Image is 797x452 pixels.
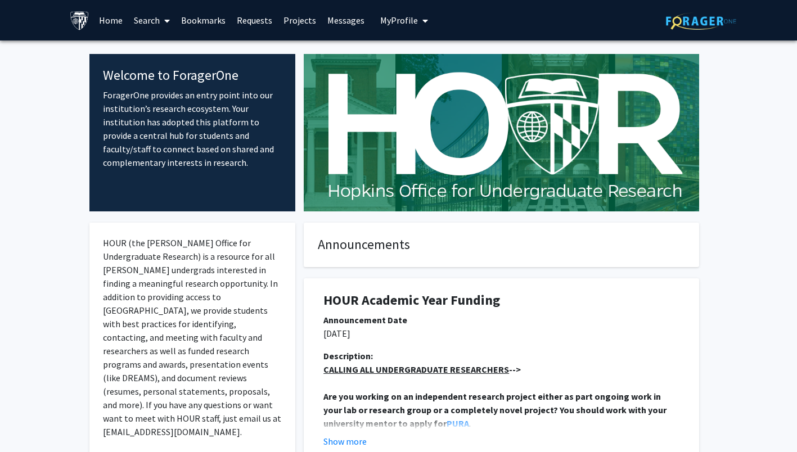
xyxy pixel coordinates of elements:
button: Show more [323,435,367,448]
p: . [323,390,679,430]
a: Projects [278,1,322,40]
div: Description: [323,349,679,363]
a: PURA [447,418,469,429]
a: Messages [322,1,370,40]
strong: Are you working on an independent research project either as part ongoing work in your lab or res... [323,391,668,429]
p: [DATE] [323,327,679,340]
strong: --> [323,364,521,375]
h4: Announcements [318,237,685,253]
a: Home [93,1,128,40]
h4: Welcome to ForagerOne [103,67,282,84]
span: My Profile [380,15,418,26]
img: Johns Hopkins University Logo [70,11,89,30]
h1: HOUR Academic Year Funding [323,292,679,309]
a: Bookmarks [175,1,231,40]
p: ForagerOne provides an entry point into our institution’s research ecosystem. Your institution ha... [103,88,282,169]
div: Announcement Date [323,313,679,327]
iframe: Chat [8,401,48,444]
img: Cover Image [304,54,699,211]
u: CALLING ALL UNDERGRADUATE RESEARCHERS [323,364,509,375]
a: Requests [231,1,278,40]
a: Search [128,1,175,40]
img: ForagerOne Logo [666,12,736,30]
p: HOUR (the [PERSON_NAME] Office for Undergraduate Research) is a resource for all [PERSON_NAME] un... [103,236,282,439]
